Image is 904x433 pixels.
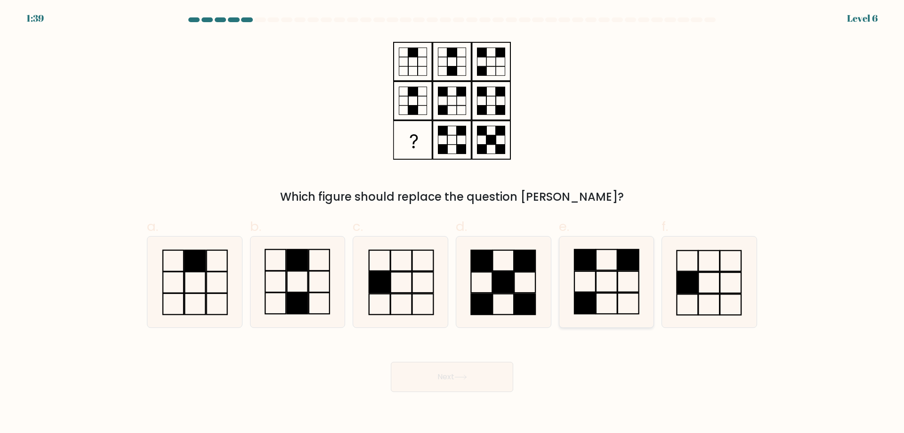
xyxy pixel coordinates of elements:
[153,188,751,205] div: Which figure should replace the question [PERSON_NAME]?
[662,217,668,236] span: f.
[26,11,44,25] div: 1:39
[559,217,569,236] span: e.
[391,362,513,392] button: Next
[847,11,878,25] div: Level 6
[353,217,363,236] span: c.
[250,217,261,236] span: b.
[147,217,158,236] span: a.
[456,217,467,236] span: d.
